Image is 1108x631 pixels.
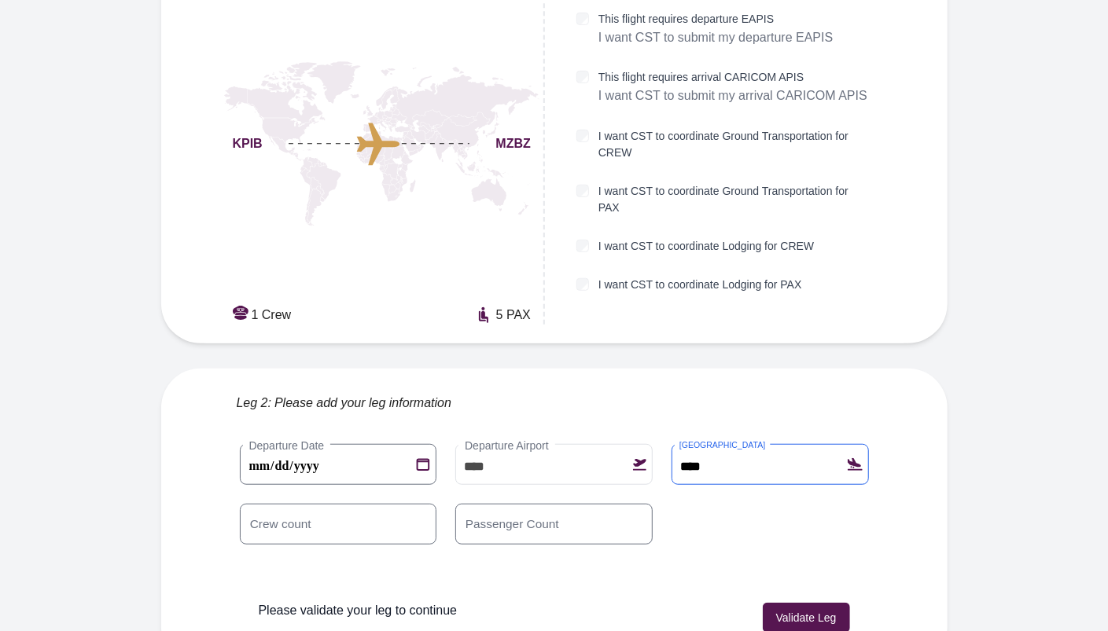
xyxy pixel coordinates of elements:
span: MZBZ [495,134,530,153]
span: Leg 2: [237,394,271,413]
p: Please validate your leg to continue [259,601,458,620]
p: I want CST to submit my arrival CARICOM APIS [598,86,867,106]
label: I want CST to coordinate Lodging for PAX [598,277,802,293]
label: This flight requires arrival CARICOM APIS [598,69,867,86]
label: [GEOGRAPHIC_DATA] [675,439,770,451]
span: Please add your leg information [274,394,451,413]
label: I want CST to coordinate Lodging for CREW [598,238,814,255]
span: KPIB [233,134,263,153]
label: I want CST to coordinate Ground Transportation for PAX [598,183,873,216]
label: Departure Date [243,438,331,453]
span: 5 PAX [496,306,531,325]
p: I want CST to submit my departure EAPIS [598,28,834,48]
label: Departure Airport [458,438,555,453]
label: This flight requires departure EAPIS [598,11,834,28]
label: I want CST to coordinate Ground Transportation for CREW [598,128,873,161]
label: Passenger Count [458,515,566,533]
span: 1 Crew [252,306,292,325]
label: Crew count [243,515,318,533]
